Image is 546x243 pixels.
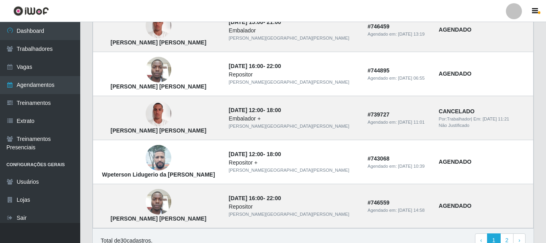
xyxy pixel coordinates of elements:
[398,208,424,213] time: [DATE] 14:58
[367,111,390,118] strong: # 739727
[146,53,171,87] img: LOUIS CORNEILLE GBÈTOHO DOSSOU
[267,63,281,69] time: 22:00
[367,207,429,214] div: Agendado em:
[398,32,424,36] time: [DATE] 13:19
[229,151,263,157] time: [DATE] 12:00
[229,123,358,130] div: [PERSON_NAME][GEOGRAPHIC_DATA][PERSON_NAME]
[229,203,358,211] div: Repositor
[439,116,471,121] span: Por: Trabalhador
[229,19,281,25] strong: -
[367,67,390,74] strong: # 744895
[439,116,528,123] div: | Em:
[111,39,207,46] strong: [PERSON_NAME] [PERSON_NAME]
[229,114,358,123] div: Embalador +
[229,195,281,201] strong: -
[229,211,358,218] div: [PERSON_NAME][GEOGRAPHIC_DATA][PERSON_NAME]
[146,97,171,131] img: Carlos Silva de Araújo
[398,76,424,80] time: [DATE] 06:55
[267,151,281,157] time: 18:00
[229,63,281,69] strong: -
[229,195,263,201] time: [DATE] 16:00
[229,151,281,157] strong: -
[229,35,358,42] div: [PERSON_NAME][GEOGRAPHIC_DATA][PERSON_NAME]
[367,75,429,82] div: Agendado em:
[367,23,390,30] strong: # 746459
[111,83,207,90] strong: [PERSON_NAME] [PERSON_NAME]
[229,79,358,86] div: [PERSON_NAME][GEOGRAPHIC_DATA][PERSON_NAME]
[146,141,171,175] img: Wpeterson Lidugerio da Silva Willy
[267,19,281,25] time: 21:00
[229,70,358,79] div: Repositor
[229,107,263,113] time: [DATE] 12:00
[146,9,171,43] img: Carlos Silva de Araújo
[367,163,429,170] div: Agendado em:
[439,122,528,129] div: Não Justificado
[398,120,424,125] time: [DATE] 11:01
[229,63,263,69] time: [DATE] 16:00
[439,159,472,165] strong: AGENDADO
[229,167,358,174] div: [PERSON_NAME][GEOGRAPHIC_DATA][PERSON_NAME]
[229,159,358,167] div: Repositor +
[367,31,429,38] div: Agendado em:
[439,26,472,33] strong: AGENDADO
[398,164,424,169] time: [DATE] 10:39
[229,26,358,35] div: Embalador
[13,6,49,16] img: CoreUI Logo
[229,107,281,113] strong: -
[229,19,263,25] time: [DATE] 15:00
[367,155,390,162] strong: # 743068
[367,199,390,206] strong: # 746559
[439,70,472,77] strong: AGENDADO
[367,119,429,126] div: Agendado em:
[267,107,281,113] time: 18:00
[146,185,171,219] img: LOUIS CORNEILLE GBÈTOHO DOSSOU
[102,171,215,178] strong: Wpeterson Lidugerio da [PERSON_NAME]
[483,116,509,121] time: [DATE] 11:21
[111,127,207,134] strong: [PERSON_NAME] [PERSON_NAME]
[267,195,281,201] time: 22:00
[439,108,475,114] strong: CANCELADO
[111,215,207,222] strong: [PERSON_NAME] [PERSON_NAME]
[439,203,472,209] strong: AGENDADO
